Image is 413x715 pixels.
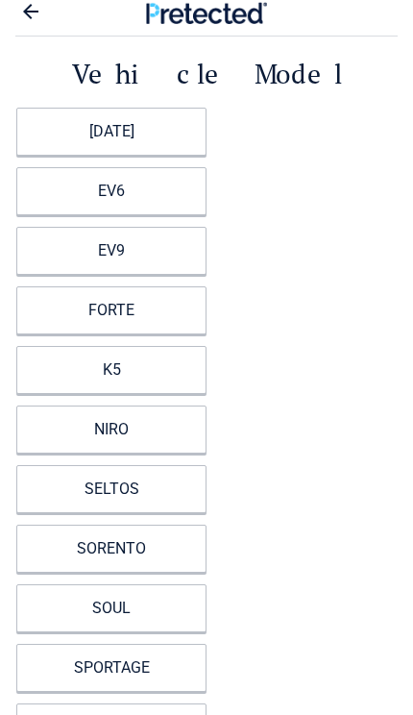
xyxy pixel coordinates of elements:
[16,108,206,156] a: [DATE]
[16,167,206,215] a: EV6
[16,346,206,394] a: K5
[16,286,206,334] a: FORTE
[16,644,206,692] a: SPORTAGE
[146,2,268,24] img: Main Logo
[16,406,206,454] a: NIRO
[16,227,206,275] a: EV9
[16,465,206,513] a: SELTOS
[16,584,206,632] a: SOUL
[15,56,398,91] h2: Vehicle Model
[16,525,206,573] a: SORENTO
